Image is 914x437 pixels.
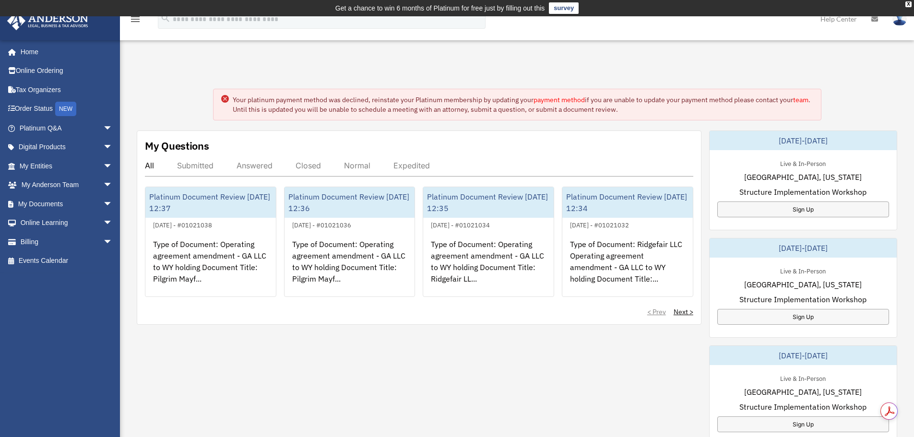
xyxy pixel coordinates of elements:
[55,102,76,116] div: NEW
[562,219,637,229] div: [DATE] - #01021032
[4,12,91,30] img: Anderson Advisors Platinum Portal
[562,187,693,297] a: Platinum Document Review [DATE] 12:34[DATE] - #01021032Type of Document: Ridgefair LLC Operating ...
[7,99,127,119] a: Order StatusNEW
[145,187,276,297] a: Platinum Document Review [DATE] 12:37[DATE] - #01021038Type of Document: Operating agreement amen...
[739,294,867,305] span: Structure Implementation Workshop
[562,187,693,218] div: Platinum Document Review [DATE] 12:34
[335,2,545,14] div: Get a chance to win 6 months of Platinum for free just by filling out this
[284,187,415,297] a: Platinum Document Review [DATE] 12:36[DATE] - #01021036Type of Document: Operating agreement amen...
[130,13,141,25] i: menu
[103,194,122,214] span: arrow_drop_down
[7,213,127,233] a: Online Learningarrow_drop_down
[710,238,897,258] div: [DATE]-[DATE]
[145,231,276,306] div: Type of Document: Operating agreement amendment - GA LLC to WY holding Document Title: Pilgrim Ma...
[423,219,498,229] div: [DATE] - #01021034
[130,17,141,25] a: menu
[103,138,122,157] span: arrow_drop_down
[423,231,554,306] div: Type of Document: Operating agreement amendment - GA LLC to WY holding Document Title: Ridgefair ...
[233,95,813,114] div: Your platinum payment method was declined, reinstate your Platinum membership by updating your if...
[145,161,154,170] div: All
[344,161,370,170] div: Normal
[717,201,889,217] a: Sign Up
[393,161,430,170] div: Expedited
[744,386,862,398] span: [GEOGRAPHIC_DATA], [US_STATE]
[905,1,912,7] div: close
[744,279,862,290] span: [GEOGRAPHIC_DATA], [US_STATE]
[7,156,127,176] a: My Entitiesarrow_drop_down
[423,187,554,218] div: Platinum Document Review [DATE] 12:35
[103,176,122,195] span: arrow_drop_down
[674,307,693,317] a: Next >
[710,131,897,150] div: [DATE]-[DATE]
[744,171,862,183] span: [GEOGRAPHIC_DATA], [US_STATE]
[285,219,359,229] div: [DATE] - #01021036
[103,156,122,176] span: arrow_drop_down
[710,346,897,365] div: [DATE]-[DATE]
[534,95,585,104] a: payment method
[103,232,122,252] span: arrow_drop_down
[160,13,171,24] i: search
[7,61,127,81] a: Online Ordering
[103,213,122,233] span: arrow_drop_down
[285,187,415,218] div: Platinum Document Review [DATE] 12:36
[7,251,127,271] a: Events Calendar
[7,80,127,99] a: Tax Organizers
[7,194,127,213] a: My Documentsarrow_drop_down
[717,309,889,325] a: Sign Up
[145,219,220,229] div: [DATE] - #01021038
[7,42,122,61] a: Home
[177,161,214,170] div: Submitted
[285,231,415,306] div: Type of Document: Operating agreement amendment - GA LLC to WY holding Document Title: Pilgrim Ma...
[7,232,127,251] a: Billingarrow_drop_down
[562,231,693,306] div: Type of Document: Ridgefair LLC Operating agreement amendment - GA LLC to WY holding Document Tit...
[739,186,867,198] span: Structure Implementation Workshop
[7,138,127,157] a: Digital Productsarrow_drop_down
[145,187,276,218] div: Platinum Document Review [DATE] 12:37
[892,12,907,26] img: User Pic
[296,161,321,170] div: Closed
[103,118,122,138] span: arrow_drop_down
[772,265,833,275] div: Live & In-Person
[145,139,209,153] div: My Questions
[739,401,867,413] span: Structure Implementation Workshop
[237,161,273,170] div: Answered
[423,187,554,297] a: Platinum Document Review [DATE] 12:35[DATE] - #01021034Type of Document: Operating agreement amen...
[7,176,127,195] a: My Anderson Teamarrow_drop_down
[717,416,889,432] a: Sign Up
[772,158,833,168] div: Live & In-Person
[793,95,808,104] a: team
[7,118,127,138] a: Platinum Q&Aarrow_drop_down
[549,2,579,14] a: survey
[772,373,833,383] div: Live & In-Person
